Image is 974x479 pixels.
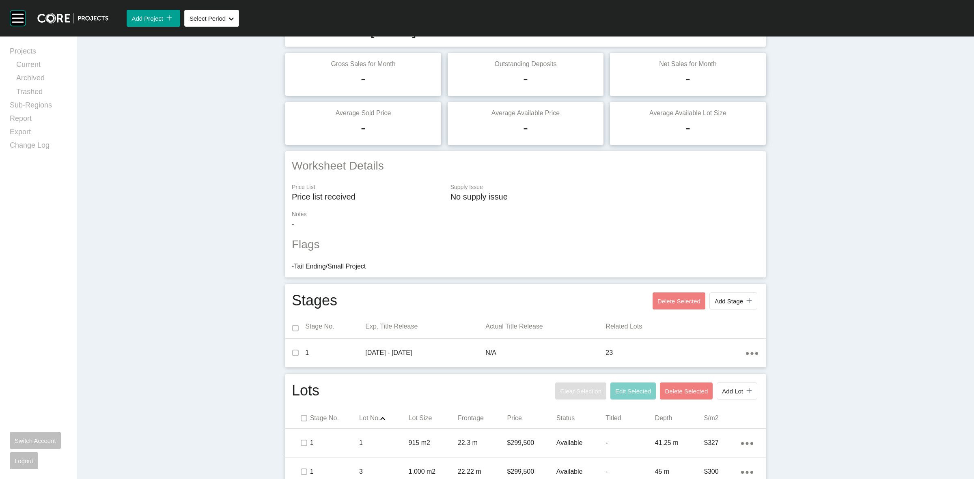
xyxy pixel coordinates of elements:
[190,15,226,22] span: Select Period
[660,382,713,400] button: Delete Selected
[450,191,759,202] p: No supply issue
[655,467,704,476] p: 45 m
[409,467,458,476] p: 1,000 m2
[616,60,759,69] p: Net Sales for Month
[709,292,757,309] button: Add Stage
[15,437,56,444] span: Switch Account
[37,13,108,24] img: core-logo-dark.3138cae2.png
[523,118,528,138] h1: -
[507,414,556,423] p: Price
[10,100,67,114] a: Sub-Regions
[606,348,746,357] p: 23
[10,114,67,127] a: Report
[704,438,741,447] p: $327
[556,438,606,447] p: Available
[10,46,67,60] a: Projects
[305,322,365,331] p: Stage No.
[556,467,606,476] p: Available
[722,388,743,395] span: Add Lot
[292,183,442,191] p: Price List
[458,467,507,476] p: 22.22 m
[310,467,359,476] p: 1
[717,382,757,400] button: Add Lot
[292,262,759,271] li: - Tail Ending/Small Project
[127,10,180,27] button: Add Project
[10,432,61,449] button: Switch Account
[292,380,319,402] h1: Lots
[655,414,704,423] p: Depth
[16,87,67,100] a: Trashed
[450,183,759,191] p: Supply Issue
[560,388,601,395] span: Clear Selection
[458,438,507,447] p: 22.3 m
[610,382,656,400] button: Edit Selected
[361,118,366,138] h1: -
[606,322,746,331] p: Related Lots
[616,109,759,118] p: Average Available Lot Size
[507,438,556,447] p: $299,500
[305,348,365,357] p: 1
[704,414,753,423] p: $/m2
[16,60,67,73] a: Current
[292,219,759,230] p: -
[657,298,700,305] span: Delete Selected
[556,414,606,423] p: Status
[16,73,67,86] a: Archived
[606,438,655,447] p: -
[653,292,705,309] button: Delete Selected
[310,438,359,447] p: 1
[458,414,507,423] p: Frontage
[184,10,239,27] button: Select Period
[365,322,485,331] p: Exp. Title Release
[292,109,435,118] p: Average Sold Price
[292,290,337,311] h1: Stages
[665,388,708,395] span: Delete Selected
[10,127,67,140] a: Export
[715,298,743,305] span: Add Stage
[485,322,606,331] p: Actual Title Release
[292,60,435,69] p: Gross Sales for Month
[10,452,38,469] button: Logout
[15,458,33,464] span: Logout
[310,414,359,423] p: Stage No.
[131,15,163,22] span: Add Project
[292,236,759,252] h2: Flags
[606,414,655,423] p: Titled
[10,140,67,154] a: Change Log
[292,158,759,174] h2: Worksheet Details
[685,69,690,89] h1: -
[704,467,741,476] p: $300
[292,191,442,202] p: Price list received
[359,467,408,476] p: 3
[615,388,651,395] span: Edit Selected
[292,211,759,219] p: Notes
[454,109,597,118] p: Average Available Price
[507,467,556,476] p: $299,500
[685,118,690,138] h1: -
[523,69,528,89] h1: -
[655,438,704,447] p: 41.25 m
[409,438,458,447] p: 915 m2
[606,467,655,476] p: -
[361,69,366,89] h1: -
[454,60,597,69] p: Outstanding Deposits
[365,348,485,357] p: [DATE] - [DATE]
[485,348,606,357] p: N/A
[409,414,458,423] p: Lot Size
[359,414,408,423] p: Lot No.
[359,438,408,447] p: 1
[555,382,606,400] button: Clear Selection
